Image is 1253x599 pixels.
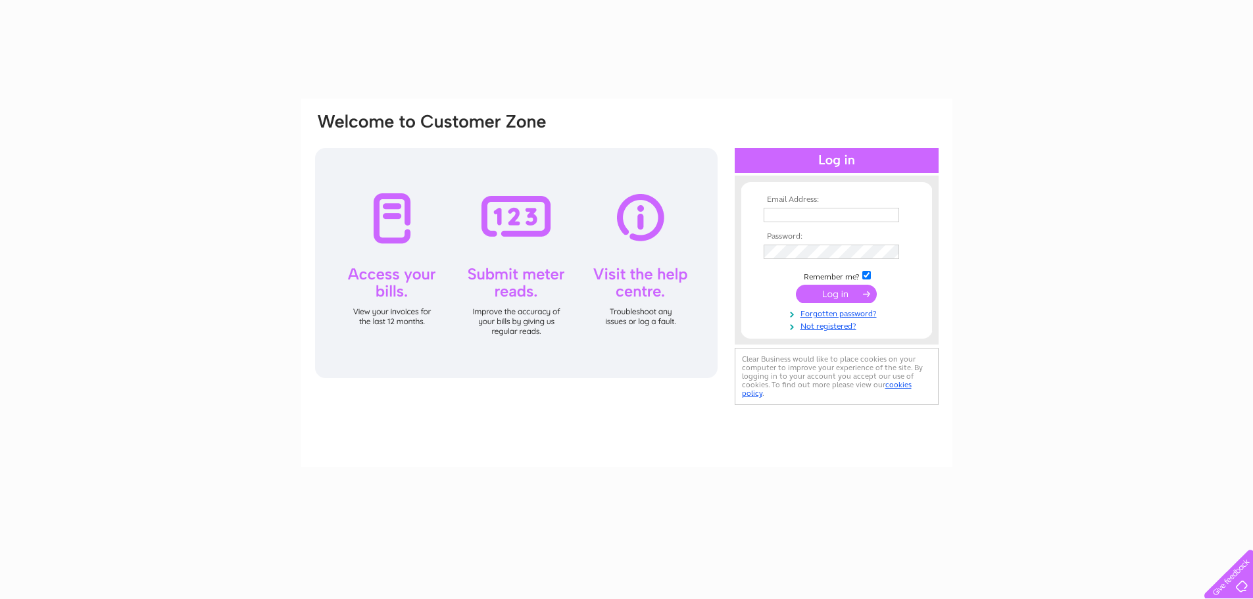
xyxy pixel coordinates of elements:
th: Password: [760,232,913,241]
input: Submit [796,285,877,303]
a: cookies policy [742,380,912,398]
a: Forgotten password? [764,306,913,319]
a: Not registered? [764,319,913,331]
div: Clear Business would like to place cookies on your computer to improve your experience of the sit... [735,348,939,405]
td: Remember me? [760,269,913,282]
th: Email Address: [760,195,913,204]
